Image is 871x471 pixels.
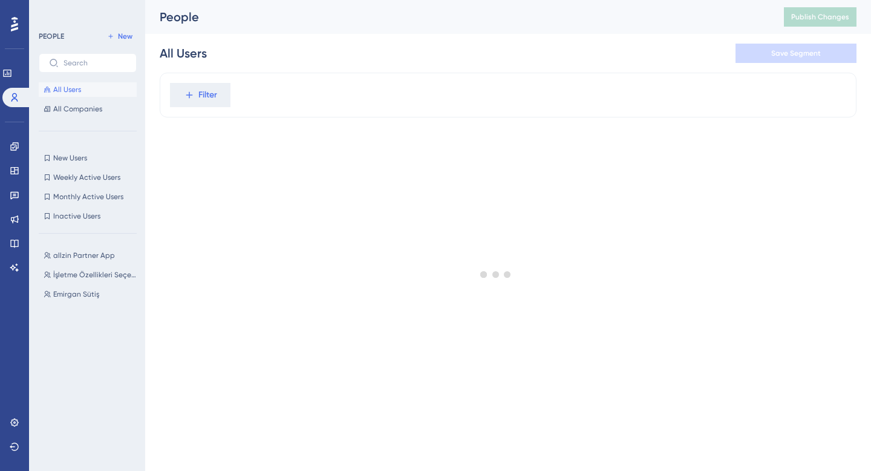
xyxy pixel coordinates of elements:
[103,29,137,44] button: New
[736,44,856,63] button: Save Segment
[53,104,102,114] span: All Companies
[160,8,754,25] div: People
[39,102,137,116] button: All Companies
[53,270,139,280] span: İşletme Özellikleri Seçenler
[64,59,126,67] input: Search
[39,170,137,185] button: Weekly Active Users
[53,173,120,182] span: Weekly Active Users
[53,251,115,260] span: allzin Partner App
[53,289,99,299] span: Emirgan Sütiş
[39,209,137,223] button: Inactive Users
[39,287,144,301] button: Emirgan Sütiş
[118,31,132,41] span: New
[53,192,123,202] span: Monthly Active Users
[39,248,144,263] button: allzin Partner App
[771,48,821,58] span: Save Segment
[53,85,81,94] span: All Users
[160,45,207,62] div: All Users
[39,82,137,97] button: All Users
[39,151,137,165] button: New Users
[39,189,137,204] button: Monthly Active Users
[784,7,856,27] button: Publish Changes
[53,211,100,221] span: Inactive Users
[39,268,144,282] button: İşletme Özellikleri Seçenler
[53,153,87,163] span: New Users
[39,31,64,41] div: PEOPLE
[791,12,849,22] span: Publish Changes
